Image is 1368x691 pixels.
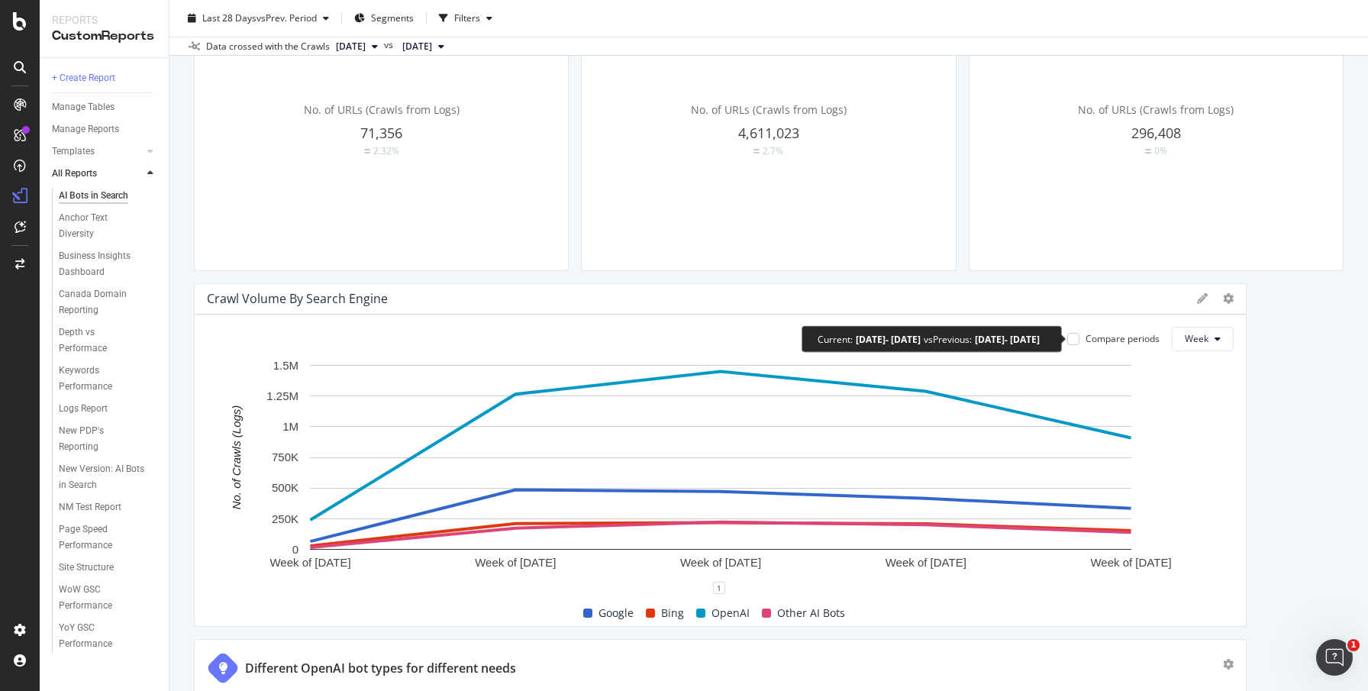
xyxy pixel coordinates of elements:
[59,363,144,395] div: Keywords Performance
[194,283,1247,627] div: Crawl Volume By Search EngineCompare periodsWeekA chart.1GoogleBingOpenAIOther AI Bots
[52,121,158,137] a: Manage Reports
[59,521,158,554] a: Page Speed Performance
[454,11,480,24] div: Filters
[292,543,298,556] text: 0
[330,37,384,56] button: [DATE]
[364,149,370,153] img: Equal
[52,70,115,86] div: + Create Report
[59,188,128,204] div: AI Bots in Search
[230,405,243,510] text: No. of Crawls (Logs)
[396,37,450,56] button: [DATE]
[272,450,298,463] text: 750K
[713,582,725,594] div: 1
[59,210,143,242] div: Anchor Text Diversity
[753,149,760,153] img: Equal
[59,363,158,395] a: Keywords Performance
[598,604,634,622] span: Google
[59,210,158,242] a: Anchor Text Diversity
[182,6,335,31] button: Last 28 DaysvsPrev. Period
[711,604,750,622] span: OpenAI
[691,102,847,117] span: No. of URLs (Crawls from Logs)
[1316,639,1353,676] iframe: Intercom live chat
[59,248,147,280] div: Business Insights Dashboard
[1090,556,1171,569] text: Week of [DATE]
[1086,332,1160,345] div: Compare periods
[924,333,972,346] div: vs Previous :
[336,40,366,53] span: 2025 Sep. 26th
[52,144,143,160] a: Templates
[59,560,158,576] a: Site Structure
[59,582,158,614] a: WoW GSC Performance
[59,560,114,576] div: Site Structure
[661,604,684,622] span: Bing
[202,11,256,24] span: Last 28 Days
[475,556,556,569] text: Week of [DATE]
[1223,659,1234,670] div: gear
[59,286,146,318] div: Canada Domain Reporting
[59,499,158,515] a: NM Test Report
[59,423,144,455] div: New PDP's Reporting
[282,420,298,433] text: 1M
[52,99,158,115] a: Manage Tables
[206,40,330,53] div: Data crossed with the Crawls
[269,556,350,569] text: Week of [DATE]
[207,357,1234,588] svg: A chart.
[886,556,966,569] text: Week of [DATE]
[1131,124,1181,142] span: 296,408
[59,620,158,652] a: YoY GSC Performance
[59,286,158,318] a: Canada Domain Reporting
[52,121,119,137] div: Manage Reports
[304,102,460,117] span: No. of URLs (Crawls from Logs)
[1185,332,1208,345] span: Week
[59,461,158,493] a: New Version: AI Bots in Search
[59,620,144,652] div: YoY GSC Performance
[52,27,156,45] div: CustomReports
[818,333,853,346] div: Current:
[975,333,1040,346] div: [DATE] - [DATE]
[402,40,432,53] span: 2025 Aug. 29th
[272,481,298,494] text: 500K
[266,389,298,402] text: 1.25M
[52,12,156,27] div: Reports
[207,291,388,306] div: Crawl Volume By Search Engine
[59,248,158,280] a: Business Insights Dashboard
[360,124,402,142] span: 71,356
[763,144,783,157] div: 2.7%
[1154,144,1167,157] div: 0%
[59,582,144,614] div: WoW GSC Performance
[348,6,420,31] button: Segments
[1078,102,1234,117] span: No. of URLs (Crawls from Logs)
[52,70,158,86] a: + Create Report
[245,660,516,677] div: Different OpenAI bot types for different needs
[59,401,108,417] div: Logs Report
[273,359,298,372] text: 1.5M
[52,166,97,182] div: All Reports
[59,423,158,455] a: New PDP's Reporting
[59,461,147,493] div: New Version: AI Bots in Search
[52,166,143,182] a: All Reports
[777,604,845,622] span: Other AI Bots
[856,333,921,346] div: [DATE] - [DATE]
[433,6,498,31] button: Filters
[738,124,799,142] span: 4,611,023
[680,556,761,569] text: Week of [DATE]
[59,325,143,357] div: Depth vs Performace
[59,521,145,554] div: Page Speed Performance
[256,11,317,24] span: vs Prev. Period
[272,512,298,525] text: 250K
[52,144,95,160] div: Templates
[59,188,158,204] a: AI Bots in Search
[59,499,121,515] div: NM Test Report
[59,401,158,417] a: Logs Report
[1172,327,1234,351] button: Week
[1145,149,1151,153] img: Equal
[52,99,115,115] div: Manage Tables
[371,11,414,24] span: Segments
[59,325,158,357] a: Depth vs Performace
[384,38,396,52] span: vs
[1347,639,1360,651] span: 1
[373,144,399,157] div: 2.32%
